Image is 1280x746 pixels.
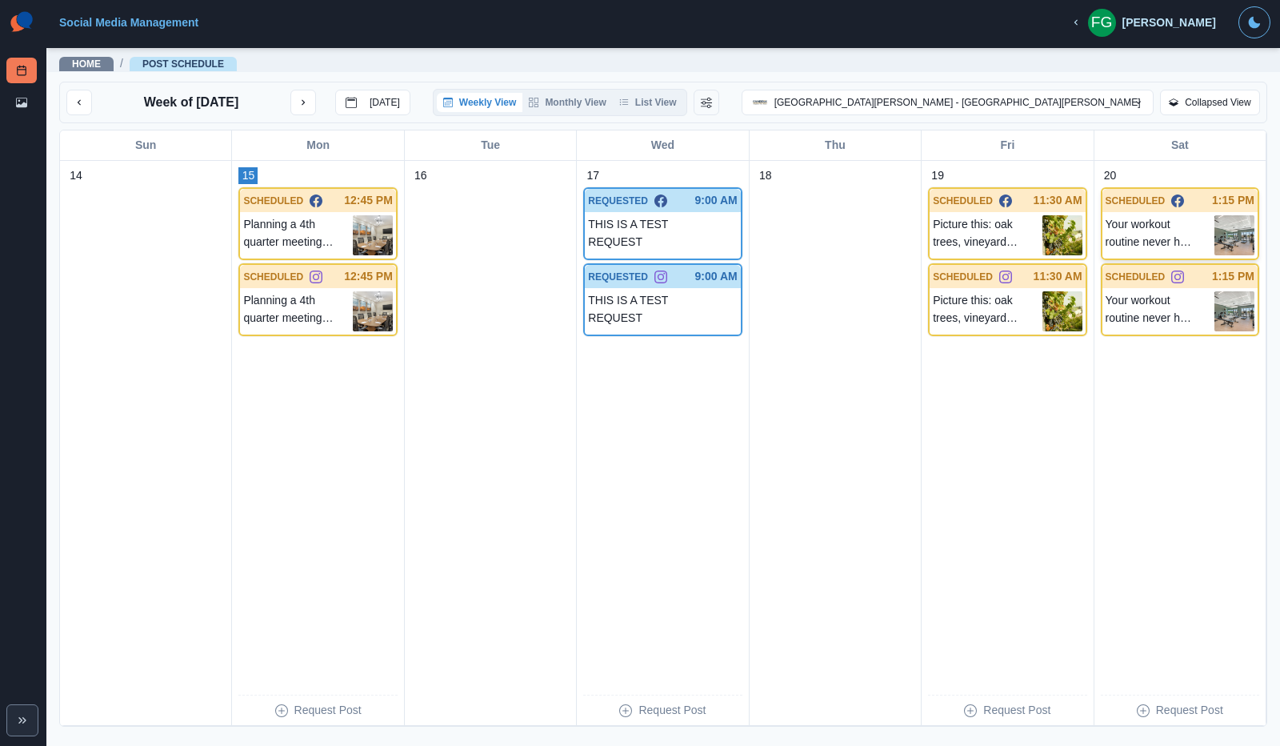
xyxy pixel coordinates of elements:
span: / [120,55,123,72]
p: 16 [414,167,427,184]
button: previous month [66,90,92,115]
a: Post Schedule [142,58,224,70]
button: [PERSON_NAME] [1058,6,1229,38]
p: 1:15 PM [1212,268,1254,285]
p: Planning a 4th quarter meeting? Our boardroom is ideal for business conferences, networking, and ... [243,215,352,255]
p: Planning a 4th quarter meeting? Our boardroom is ideal for business conferences, networking, and ... [243,291,352,331]
p: Your workout routine never has to skip a beat. Whether it's 6am or midnight, our gym is open and ... [1106,291,1214,331]
p: SCHEDULED [243,194,303,208]
p: 9:00 AM [695,268,738,285]
p: SCHEDULED [243,270,303,284]
p: Picture this: oak trees, vineyard views, and a bow in your hand. Archery at [GEOGRAPHIC_DATA] is ... [933,215,1042,255]
button: Collapsed View [1160,90,1260,115]
div: Faith Garcia [1091,3,1113,42]
p: [DATE] [370,97,400,108]
p: 17 [586,167,599,184]
p: Request Post [983,702,1050,719]
p: 11:30 AM [1034,268,1082,285]
div: Wed [577,130,749,160]
button: Monthly View [522,93,612,112]
a: Media Library [6,90,37,115]
img: anrzgrdbpccewpwdq6px [1042,291,1082,331]
p: SCHEDULED [1106,194,1166,208]
button: Toggle Mode [1238,6,1270,38]
p: Request Post [294,702,362,719]
p: Request Post [638,702,706,719]
button: go to today [335,90,410,115]
button: Weekly View [437,93,523,112]
p: 9:00 AM [695,192,738,209]
div: [PERSON_NAME] [1122,16,1216,30]
p: 19 [931,167,944,184]
button: List View [613,93,683,112]
p: THIS IS A TEST REQUEST [588,215,737,251]
a: Post Schedule [6,58,37,83]
button: Change View Order [694,90,719,115]
button: [GEOGRAPHIC_DATA][PERSON_NAME] - [GEOGRAPHIC_DATA][PERSON_NAME] [742,90,1154,115]
p: REQUESTED [588,194,648,208]
p: REQUESTED [588,270,648,284]
p: 1:15 PM [1212,192,1254,209]
p: Week of [DATE] [144,93,239,112]
p: SCHEDULED [933,270,993,284]
p: Picture this: oak trees, vineyard views, and a bow in your hand. Archery at [GEOGRAPHIC_DATA] is ... [933,291,1042,331]
p: SCHEDULED [933,194,993,208]
button: Expand [6,704,38,736]
p: 18 [759,167,772,184]
img: mc6ugfqyjyuyqrrsclch [353,291,393,331]
img: mc6ugfqyjyuyqrrsclch [353,215,393,255]
img: 365514629980090 [752,94,768,110]
p: 20 [1104,167,1117,184]
button: next month [290,90,316,115]
div: Thu [750,130,922,160]
img: anrzgrdbpccewpwdq6px [1042,215,1082,255]
p: 11:30 AM [1034,192,1082,209]
p: 14 [70,167,82,184]
nav: breadcrumb [59,55,237,72]
p: 15 [242,167,255,184]
img: nziw8q7xtj6zoj2e9q9r [1214,291,1254,331]
p: THIS IS A TEST REQUEST [588,291,737,327]
p: 12:45 PM [344,268,393,285]
div: Sun [60,130,232,160]
p: Your workout routine never has to skip a beat. Whether it's 6am or midnight, our gym is open and ... [1106,215,1214,255]
a: Home [72,58,101,70]
div: Fri [922,130,1094,160]
a: Social Media Management [59,16,198,29]
p: SCHEDULED [1106,270,1166,284]
div: Mon [232,130,404,160]
p: Request Post [1156,702,1223,719]
img: nziw8q7xtj6zoj2e9q9r [1214,215,1254,255]
div: Sat [1094,130,1266,160]
div: Tue [405,130,577,160]
p: 12:45 PM [344,192,393,209]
